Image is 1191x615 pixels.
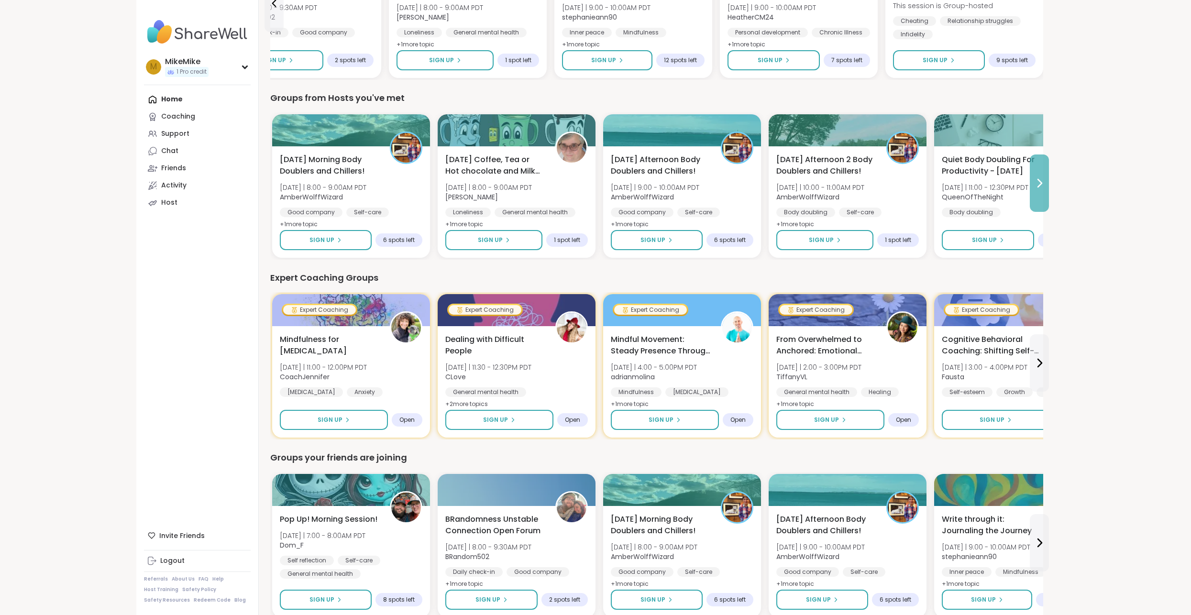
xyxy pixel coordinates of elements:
div: Self-care [677,208,720,217]
span: [DATE] | 9:00 - 10:00AM PDT [942,542,1030,552]
span: 6 spots left [383,236,415,244]
div: Loneliness [397,28,442,37]
span: 2 spots left [335,56,366,64]
div: General mental health [776,387,857,397]
div: Expert Coaching [449,305,521,315]
span: This session is Group-hosted [893,1,993,11]
span: [DATE] | 7:00 - 8:00AM PDT [280,531,365,540]
div: Inner peace [562,28,612,37]
div: Self-love [1037,387,1078,397]
span: Sign Up [478,236,503,244]
div: Chat [161,146,178,156]
span: [DATE] | 9:00 - 10:00AM PDT [611,183,699,192]
div: Good company [507,567,569,577]
b: QueenOfTheNight [942,192,1004,202]
span: Sign Up [758,56,783,65]
div: Self-care [338,556,380,565]
b: AmberWolffWizard [611,192,674,202]
div: Good company [292,28,355,37]
b: AmberWolffWizard [776,552,839,561]
span: Pop Up! Morning Session! [280,514,377,525]
span: Open [399,416,415,424]
div: MikeMike [165,56,209,67]
a: Logout [144,552,251,570]
div: Personal development [728,28,808,37]
b: Dom_F [280,540,304,550]
div: Host [161,198,177,208]
img: CoachJennifer [391,313,421,342]
span: 2 spots left [549,596,580,604]
span: [DATE] | 2:00 - 3:00PM PDT [776,362,861,372]
b: stephanieann90 [942,552,997,561]
span: 6 spots left [714,596,746,604]
div: Daily check-in [445,567,503,577]
span: Open [896,416,911,424]
button: Sign Up [776,410,884,430]
a: Safety Resources [144,597,190,604]
span: 1 spot left [885,236,911,244]
img: AmberWolffWizard [888,133,917,163]
span: [DATE] | 8:00 - 9:00AM PDT [397,3,483,12]
button: Sign Up [231,50,323,70]
span: Sign Up [640,236,665,244]
a: Support [144,125,251,143]
span: [DATE] Morning Body Doublers and Chillers! [611,514,710,537]
a: Referrals [144,576,168,582]
span: 8 spots left [383,596,415,604]
div: Loneliness [445,208,491,217]
span: Sign Up [980,416,1004,424]
span: M [150,61,157,73]
span: [DATE] | 9:00 - 10:00AM PDT [728,3,816,12]
button: Sign Up [397,50,494,70]
b: AmberWolffWizard [776,192,839,202]
span: Sign Up [809,236,834,244]
img: Dom_F [391,493,421,522]
a: Host Training [144,586,178,593]
span: Sign Up [591,56,616,65]
div: Mindfulness [616,28,666,37]
span: BRandomness Unstable Connection Open Forum [445,514,545,537]
a: Chat [144,143,251,160]
div: Friends [161,164,186,173]
b: [PERSON_NAME] [397,12,449,22]
img: CLove [557,313,586,342]
b: CLove [445,372,466,382]
span: Sign Up [972,236,997,244]
div: Coaching [161,112,195,121]
div: Mindfulness [611,387,662,397]
div: Self-care [839,208,882,217]
span: Open [565,416,580,424]
button: Sign Up [942,410,1050,430]
div: Infidelity [893,30,933,39]
button: Sign Up [942,590,1032,610]
span: [DATE] | 8:00 - 9:30AM PDT [445,542,531,552]
div: Growth [996,387,1033,397]
span: Sign Up [261,56,286,65]
button: Sign Up [562,50,652,70]
span: [DATE] | 11:00 - 12:30PM PDT [942,183,1028,192]
button: Sign Up [280,590,372,610]
span: [DATE] | 8:00 - 9:00AM PDT [280,183,366,192]
div: Self-care [843,567,885,577]
span: Quiet Body Doubling For Productivity - [DATE] [942,154,1041,177]
span: 1 Pro credit [176,68,207,76]
button: Sign Up [776,230,873,250]
b: AmberWolffWizard [611,552,674,561]
a: FAQ [198,576,209,582]
div: Groups your friends are joining [270,451,1043,464]
span: Mindful Movement: Steady Presence Through Yoga [611,334,710,357]
img: Susan [557,133,586,163]
span: [DATE] | 9:00 - 10:00AM PDT [562,3,651,12]
a: Redeem Code [194,597,231,604]
span: Sign Up [483,416,508,424]
span: From Overwhelmed to Anchored: Emotional Regulation [776,334,876,357]
div: Logout [160,556,185,566]
a: Host [144,194,251,211]
button: Sign Up [611,590,703,610]
div: Self-care [346,208,389,217]
span: [DATE] | 4:00 - 5:00PM PDT [611,362,697,372]
div: Chronic Illness [812,28,870,37]
span: Sign Up [309,236,334,244]
b: CoachJennifer [280,372,330,382]
span: Dealing with Difficult People [445,334,545,357]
